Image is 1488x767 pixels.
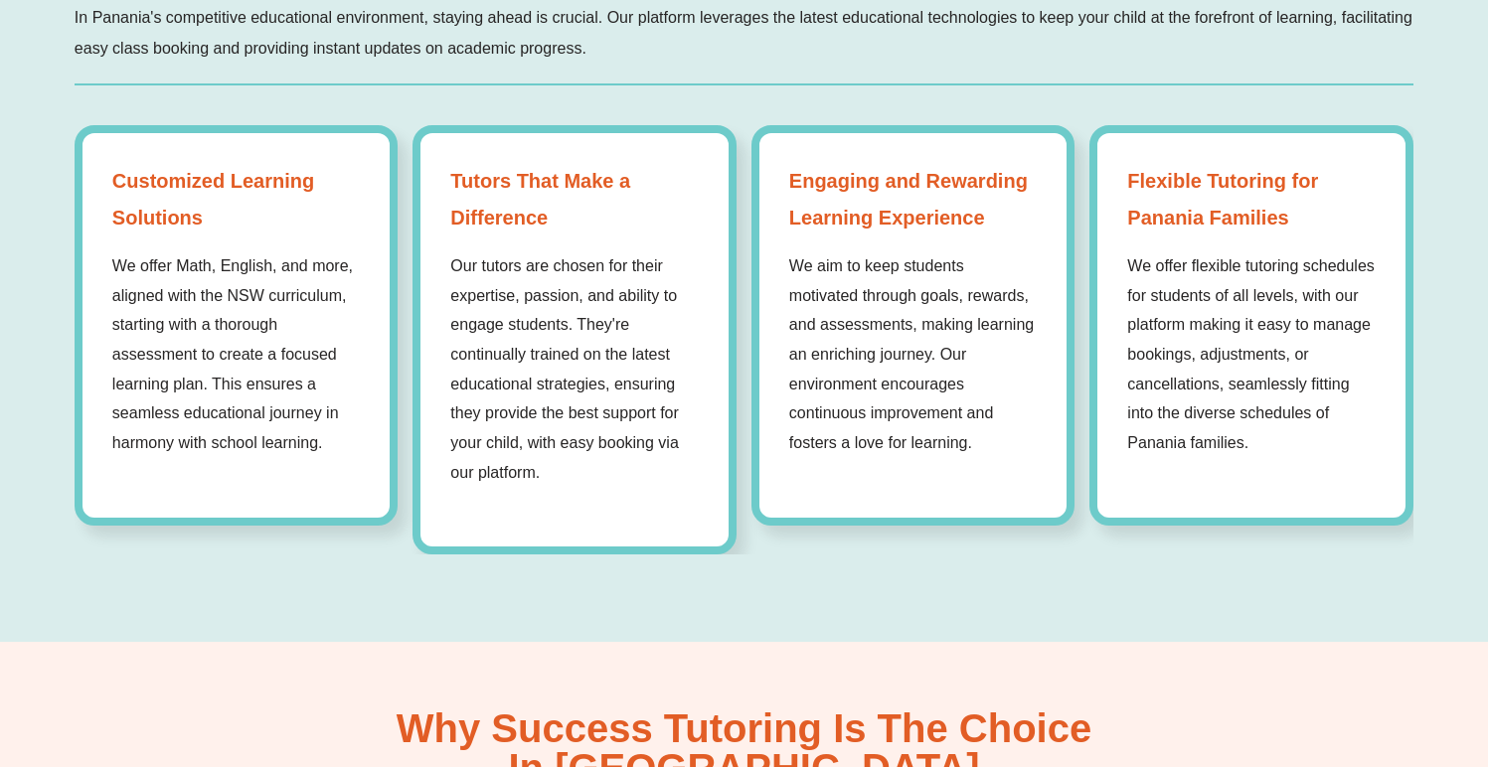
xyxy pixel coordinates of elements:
p: In Panania's competitive educational environment, staying ahead is crucial. Our platform leverage... [75,2,1413,64]
div: 4 / 4 [1089,125,1413,526]
div: 2 / 4 [413,125,737,555]
p: We aim to keep students motivated through goals, rewards, and assessments, making learning an enr... [789,251,1038,458]
p: We offer flexible tutoring schedules for students of all levels, with our platform making it easy... [1127,251,1376,458]
strong: Flexible Tutoring for Panania Families [1127,163,1376,236]
strong: Engaging and Rewarding Learning Experience [789,163,1038,236]
div: 3 / 4 [751,125,1075,526]
div: 1 / 4 [75,125,399,526]
iframe: Chat Widget [1147,542,1488,767]
strong: Tutors That Make a Difference [450,163,699,236]
p: We offer Math, English, and more, aligned with the NSW curriculum, starting with a thorough asses... [112,251,361,458]
strong: Customized Learning Solutions [112,163,361,236]
p: Our tutors are chosen for their expertise, passion, and ability to engage students. They're conti... [450,251,699,488]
